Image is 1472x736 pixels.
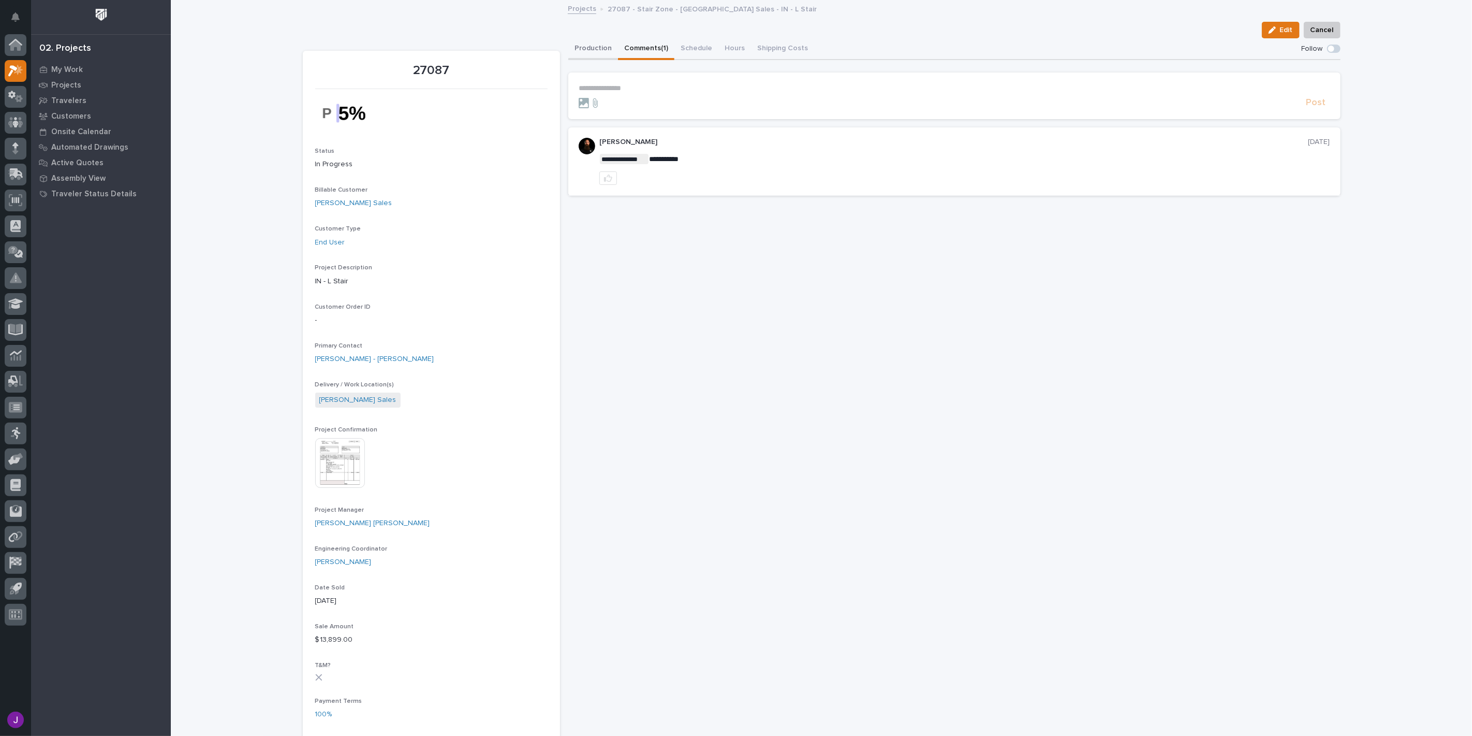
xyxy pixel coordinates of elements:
a: Travelers [31,93,171,108]
a: Onsite Calendar [31,124,171,139]
a: Traveler Status Details [31,186,171,201]
p: Follow [1302,45,1323,53]
span: Customer Order ID [315,304,371,310]
a: [PERSON_NAME] [PERSON_NAME] [315,518,430,529]
p: 27087 [315,63,548,78]
p: IN - L Stair [315,276,548,287]
button: Post [1302,97,1330,109]
span: Project Confirmation [315,427,378,433]
button: Hours [718,38,751,60]
p: Projects [51,81,81,90]
button: Cancel [1304,22,1341,38]
a: End User [315,237,345,248]
p: 27087 - Stair Zone - [GEOGRAPHIC_DATA] Sales - IN - L Stair [608,3,817,14]
a: Active Quotes [31,155,171,170]
p: - [315,315,548,326]
p: Customers [51,112,91,121]
span: Post [1306,97,1326,109]
p: [DATE] [1308,138,1330,147]
p: [PERSON_NAME] [599,138,1308,147]
img: Workspace Logo [92,5,111,24]
span: Billable Customer [315,187,368,193]
p: Onsite Calendar [51,127,111,137]
a: 100% [315,709,332,720]
a: Automated Drawings [31,139,171,155]
img: t_heVi4TQDMuLBapQ2dXqfEGM0_-8lUJ0PYW9A8k5pc [315,95,393,131]
a: [PERSON_NAME] Sales [315,198,392,209]
a: My Work [31,62,171,77]
img: zmKUmRVDQjmBLfnAs97p [579,138,595,154]
button: Production [568,38,618,60]
p: $ 13,899.00 [315,634,548,645]
span: Engineering Coordinator [315,546,388,552]
p: My Work [51,65,83,75]
span: Project Description [315,265,373,271]
span: T&M? [315,662,331,669]
button: Schedule [674,38,718,60]
a: Projects [31,77,171,93]
button: Shipping Costs [751,38,814,60]
p: Travelers [51,96,86,106]
span: Delivery / Work Location(s) [315,382,394,388]
button: Comments (1) [618,38,674,60]
span: Payment Terms [315,698,362,704]
p: Automated Drawings [51,143,128,152]
button: like this post [599,171,617,185]
span: Primary Contact [315,343,363,349]
p: In Progress [315,159,548,170]
a: Assembly View [31,170,171,186]
span: Sale Amount [315,624,354,630]
span: Edit [1280,25,1293,35]
span: Status [315,148,335,154]
span: Project Manager [315,507,364,513]
a: [PERSON_NAME] - [PERSON_NAME] [315,354,434,365]
span: Date Sold [315,585,345,591]
button: users-avatar [5,709,26,731]
a: [PERSON_NAME] Sales [319,395,396,406]
p: Assembly View [51,174,106,183]
a: Projects [568,2,596,14]
div: 02. Projects [39,43,91,54]
div: Notifications [13,12,26,29]
p: Active Quotes [51,158,104,168]
button: Edit [1262,22,1300,38]
p: [DATE] [315,596,548,607]
a: [PERSON_NAME] [315,557,372,568]
button: Notifications [5,6,26,28]
span: Cancel [1311,24,1334,36]
a: Customers [31,108,171,124]
span: Customer Type [315,226,361,232]
p: Traveler Status Details [51,190,137,199]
